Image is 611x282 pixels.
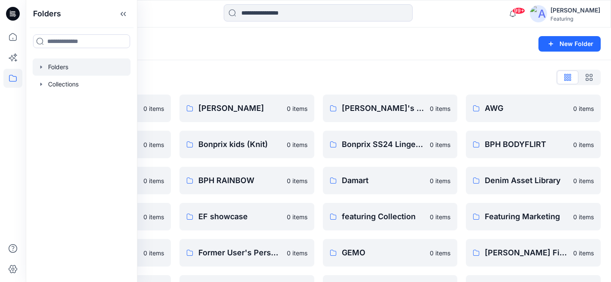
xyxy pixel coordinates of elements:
[143,212,164,221] p: 0 items
[550,5,600,15] div: [PERSON_NAME]
[573,248,594,257] p: 0 items
[342,247,425,259] p: GEMO
[573,140,594,149] p: 0 items
[485,138,568,150] p: BPH BODYFLIRT
[485,102,568,114] p: AWG
[342,211,425,223] p: featuring Collection
[430,248,450,257] p: 0 items
[179,203,314,230] a: EF showcase0 items
[287,176,307,185] p: 0 items
[198,175,282,187] p: BPH RAINBOW
[323,239,458,267] a: GEMO0 items
[430,140,450,149] p: 0 items
[287,248,307,257] p: 0 items
[287,212,307,221] p: 0 items
[143,248,164,257] p: 0 items
[430,212,450,221] p: 0 items
[143,140,164,149] p: 0 items
[342,138,425,150] p: Bonprix SS24 Lingerie Collection
[466,203,601,230] a: Featuring Marketing0 items
[485,175,568,187] p: Denim Asset Library
[538,36,601,52] button: New Folder
[198,211,282,223] p: EF showcase
[573,104,594,113] p: 0 items
[466,95,601,122] a: AWG0 items
[143,104,164,113] p: 0 items
[198,102,282,114] p: [PERSON_NAME]
[342,175,425,187] p: Damart
[179,131,314,158] a: Bonprix kids (Knit)0 items
[485,211,568,223] p: Featuring Marketing
[143,176,164,185] p: 0 items
[179,239,314,267] a: Former User's Personal Zone0 items
[466,131,601,158] a: BPH BODYFLIRT0 items
[287,140,307,149] p: 0 items
[485,247,568,259] p: [PERSON_NAME] Finnland
[512,7,525,14] span: 99+
[573,176,594,185] p: 0 items
[466,239,601,267] a: [PERSON_NAME] Finnland0 items
[466,167,601,194] a: Denim Asset Library0 items
[198,138,282,150] p: Bonprix kids (Knit)
[323,167,458,194] a: Damart0 items
[573,212,594,221] p: 0 items
[430,176,450,185] p: 0 items
[530,5,547,22] img: avatar
[179,167,314,194] a: BPH RAINBOW0 items
[179,95,314,122] a: [PERSON_NAME]0 items
[287,104,307,113] p: 0 items
[342,102,425,114] p: [PERSON_NAME]'s Personal Zone
[323,203,458,230] a: featuring Collection0 items
[323,95,458,122] a: [PERSON_NAME]'s Personal Zone0 items
[550,15,600,22] div: Featuring
[430,104,450,113] p: 0 items
[323,131,458,158] a: Bonprix SS24 Lingerie Collection0 items
[198,247,282,259] p: Former User's Personal Zone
